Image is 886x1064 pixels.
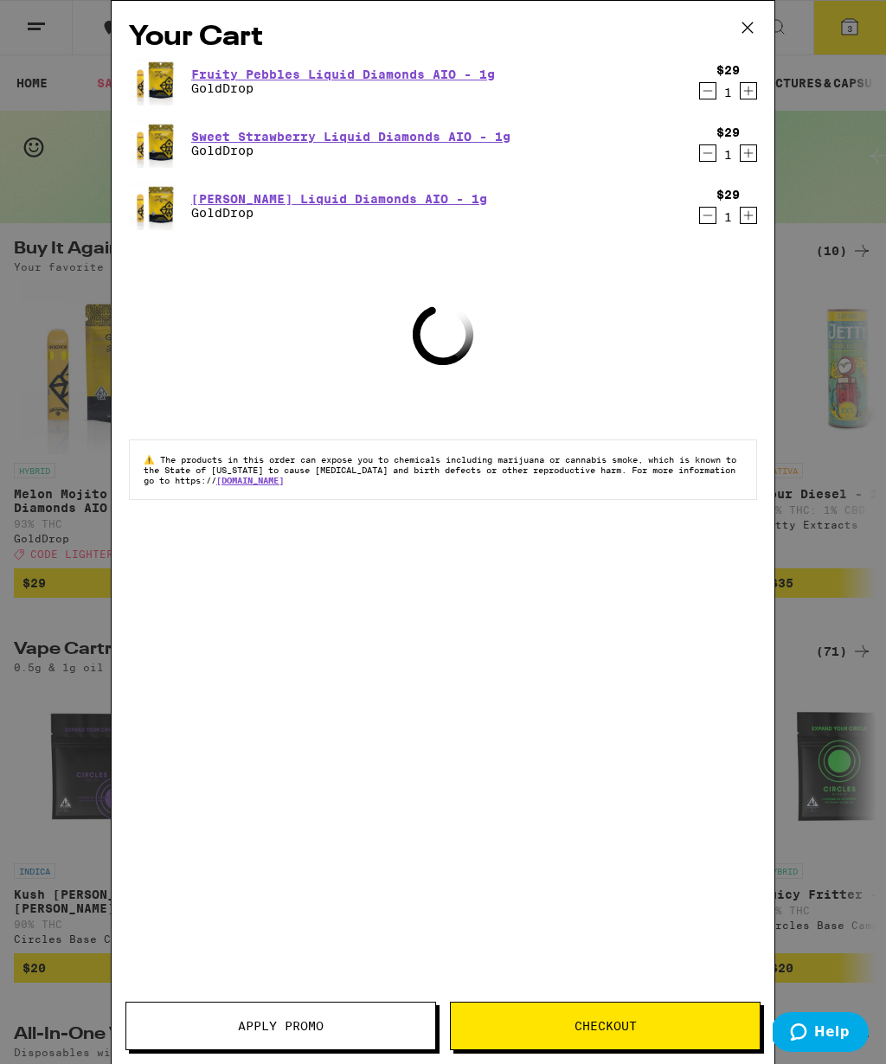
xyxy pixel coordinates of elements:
[129,118,177,170] img: GoldDrop - Sweet Strawberry Liquid Diamonds AIO - 1g
[129,180,177,233] img: GoldDrop - King Louis Liquid Diamonds AIO - 1g
[450,1002,761,1050] button: Checkout
[699,207,716,224] button: Decrement
[740,207,757,224] button: Increment
[740,144,757,162] button: Increment
[129,18,757,57] h2: Your Cart
[716,63,740,77] div: $29
[191,130,510,144] a: Sweet Strawberry Liquid Diamonds AIO - 1g
[191,192,487,206] a: [PERSON_NAME] Liquid Diamonds AIO - 1g
[716,210,740,224] div: 1
[699,82,716,99] button: Decrement
[191,81,495,95] p: GoldDrop
[191,206,487,220] p: GoldDrop
[191,144,510,157] p: GoldDrop
[716,188,740,202] div: $29
[238,1020,324,1032] span: Apply Promo
[699,144,716,162] button: Decrement
[129,55,177,108] img: GoldDrop - Fruity Pebbles Liquid Diamonds AIO - 1g
[125,1002,436,1050] button: Apply Promo
[191,67,495,81] a: Fruity Pebbles Liquid Diamonds AIO - 1g
[716,148,740,162] div: 1
[144,454,736,485] span: The products in this order can expose you to chemicals including marijuana or cannabis smoke, whi...
[716,125,740,139] div: $29
[575,1020,637,1032] span: Checkout
[144,454,160,465] span: ⚠️
[716,86,740,99] div: 1
[740,82,757,99] button: Increment
[773,1012,869,1055] iframe: Opens a widget where you can find more information
[216,475,284,485] a: [DOMAIN_NAME]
